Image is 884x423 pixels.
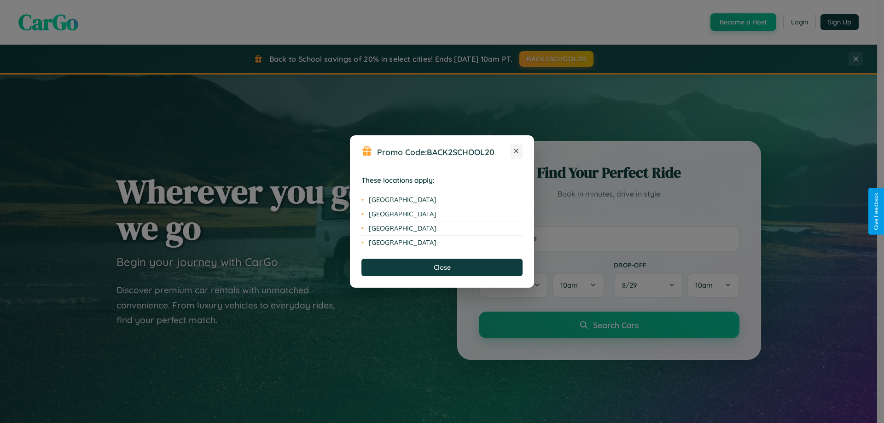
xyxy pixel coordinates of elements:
button: Close [361,259,523,276]
li: [GEOGRAPHIC_DATA] [361,221,523,236]
h3: Promo Code: [377,147,510,157]
li: [GEOGRAPHIC_DATA] [361,193,523,207]
li: [GEOGRAPHIC_DATA] [361,236,523,249]
div: Give Feedback [873,193,879,230]
li: [GEOGRAPHIC_DATA] [361,207,523,221]
b: BACK2SCHOOL20 [427,147,494,157]
strong: These locations apply: [361,176,435,185]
